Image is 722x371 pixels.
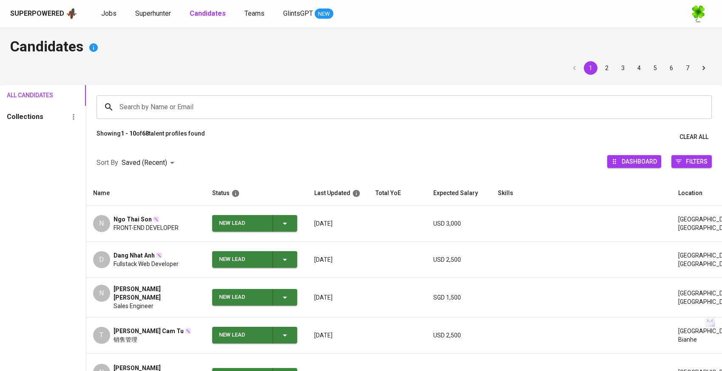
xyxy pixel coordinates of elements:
th: Last Updated [307,181,369,206]
a: Teams [244,8,266,19]
h6: Collections [7,111,43,123]
img: f9493b8c-82b8-4f41-8722-f5d69bb1b761.jpg [690,5,707,22]
th: Expected Salary [426,181,491,206]
span: Clear All [679,132,708,142]
p: [DATE] [314,331,362,340]
span: Filters [686,156,708,167]
span: FRONT-END DEVELOPER [114,224,179,232]
div: New Lead [219,289,266,306]
span: Teams [244,9,264,17]
button: Go to page 3 [616,61,630,75]
div: New Lead [219,251,266,268]
div: N [93,215,110,232]
h4: Candidates [10,37,712,58]
div: D [93,251,110,268]
p: [DATE] [314,293,362,302]
button: Go to page 7 [681,61,694,75]
b: Candidates [190,9,226,17]
p: Showing of talent profiles found [97,129,205,145]
b: 68 [142,130,149,137]
span: Dang Nhat Anh [114,251,155,260]
button: page 1 [584,61,597,75]
span: Fullstack Web Developer [114,260,179,268]
button: Go to page 6 [665,61,678,75]
button: Dashboard [607,155,661,168]
button: New Lead [212,327,297,343]
button: Go to page 4 [632,61,646,75]
b: 1 - 10 [121,130,136,137]
span: Dashboard [622,156,657,167]
p: [DATE] [314,219,362,228]
p: Saved (Recent) [122,158,167,168]
span: 销售管理 [114,335,137,344]
button: New Lead [212,251,297,268]
span: Superhunter [135,9,171,17]
span: GlintsGPT [283,9,313,17]
button: Go to next page [697,61,711,75]
div: New Lead [219,215,266,232]
button: Go to page 5 [648,61,662,75]
p: [DATE] [314,255,362,264]
button: Filters [671,155,712,168]
span: Jobs [101,9,117,17]
button: New Lead [212,289,297,306]
button: New Lead [212,215,297,232]
a: GlintsGPT NEW [283,8,333,19]
img: magic_wand.svg [185,328,191,334]
div: T [93,327,110,344]
img: magic_wand.svg [156,252,162,259]
button: Go to page 2 [600,61,614,75]
a: Superpoweredapp logo [10,7,77,20]
span: All Candidates [7,90,42,101]
p: SGD 1,500 [433,293,484,302]
th: Status [205,181,307,206]
a: Candidates [190,8,227,19]
button: Clear All [676,129,712,145]
p: USD 3,000 [433,219,484,228]
div: Saved (Recent) [122,155,177,171]
a: Superhunter [135,8,173,19]
img: app logo [66,7,77,20]
p: USD 2,500 [433,255,484,264]
span: [PERSON_NAME] [PERSON_NAME] [114,285,199,302]
nav: pagination navigation [566,61,712,75]
div: New Lead [219,327,266,343]
a: Jobs [101,8,118,19]
div: N [93,285,110,302]
th: Skills [491,181,671,206]
p: Sort By [97,158,118,168]
th: Name [86,181,205,206]
span: [PERSON_NAME] Cam Tu [114,327,184,335]
p: USD 2,500 [433,331,484,340]
span: Ngo Thai Son [114,215,152,224]
span: NEW [315,10,333,18]
th: Total YoE [369,181,426,206]
span: Sales Engineer [114,302,153,310]
div: Superpowered [10,9,64,19]
img: magic_wand.svg [153,216,159,223]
